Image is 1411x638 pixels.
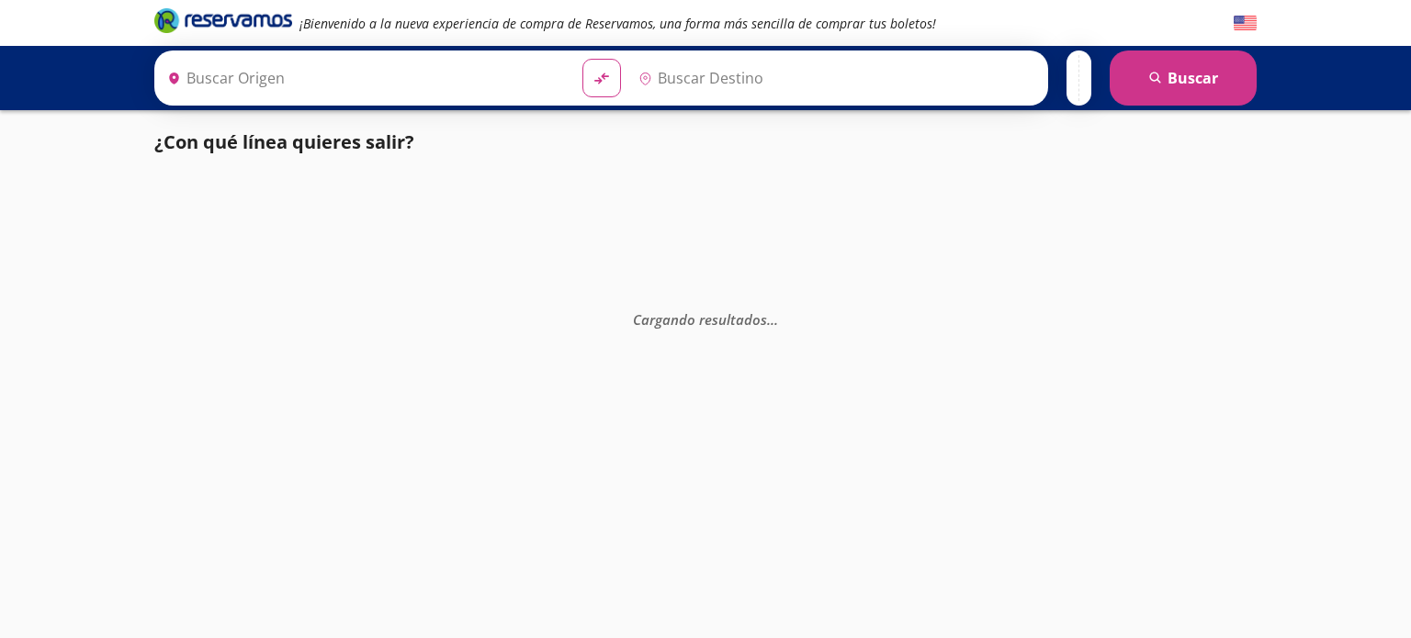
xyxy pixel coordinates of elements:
span: . [774,309,778,328]
button: English [1234,12,1257,35]
button: Buscar [1110,50,1257,106]
a: Brand Logo [154,6,292,39]
input: Buscar Destino [631,55,1039,101]
em: Cargando resultados [633,309,778,328]
em: ¡Bienvenido a la nueva experiencia de compra de Reservamos, una forma más sencilla de comprar tus... [299,15,936,32]
i: Brand Logo [154,6,292,34]
p: ¿Con qué línea quieres salir? [154,129,414,156]
input: Buscar Origen [160,55,568,101]
span: . [767,309,771,328]
span: . [771,309,774,328]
